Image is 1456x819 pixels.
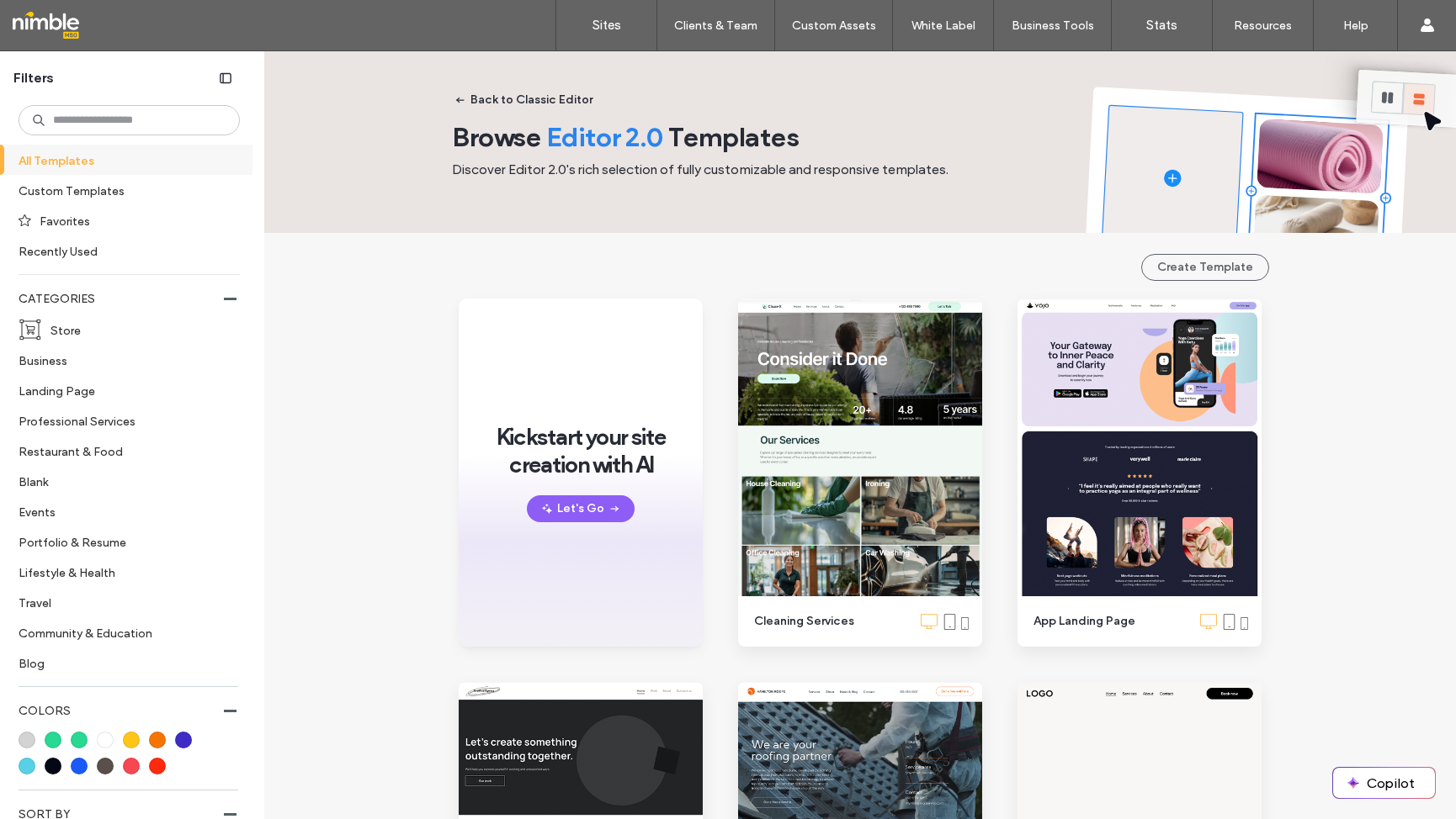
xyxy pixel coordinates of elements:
[527,495,635,522] button: Let's Go
[19,376,226,405] label: Landing Page
[674,18,757,33] label: Clients & Team
[19,436,226,466] label: Restaurant & Food
[19,497,226,526] label: Events
[19,145,225,175] label: All Templates
[19,557,226,587] label: Lifestyle & Health
[1012,18,1094,33] label: Business Tools
[19,527,226,557] label: Portfolio & Resume
[484,423,678,478] span: Kickstart your site creation with AI
[19,318,42,341] img: i_cart_boxed
[452,161,949,177] span: Discover Editor 2.0's rich selection of fully customizable and responsive templates.
[19,236,226,266] label: Recently Used
[19,695,224,727] label: COLORS
[13,69,54,87] span: Filters
[19,283,224,314] label: CATEGORIES
[40,206,226,235] label: Favorites
[792,18,876,33] label: Custom Assets
[19,467,226,496] label: Blank
[911,18,975,33] label: White Label
[592,18,621,33] label: Sites
[1141,254,1269,281] button: Create Template
[1343,18,1368,33] label: Help
[1333,768,1435,798] button: Copilot
[19,618,226,647] label: Community & Education
[1234,18,1292,33] label: Resources
[19,346,226,375] label: Business
[19,648,226,678] label: Blog
[440,87,608,114] button: Back to Classic Editor
[19,406,226,436] label: Professional Services
[19,176,226,205] label: Custom Templates
[1146,18,1177,33] label: Stats
[452,120,800,153] span: Browse Templates
[19,588,226,617] label: Travel
[50,315,226,345] label: Store
[546,120,663,153] span: Editor 2.0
